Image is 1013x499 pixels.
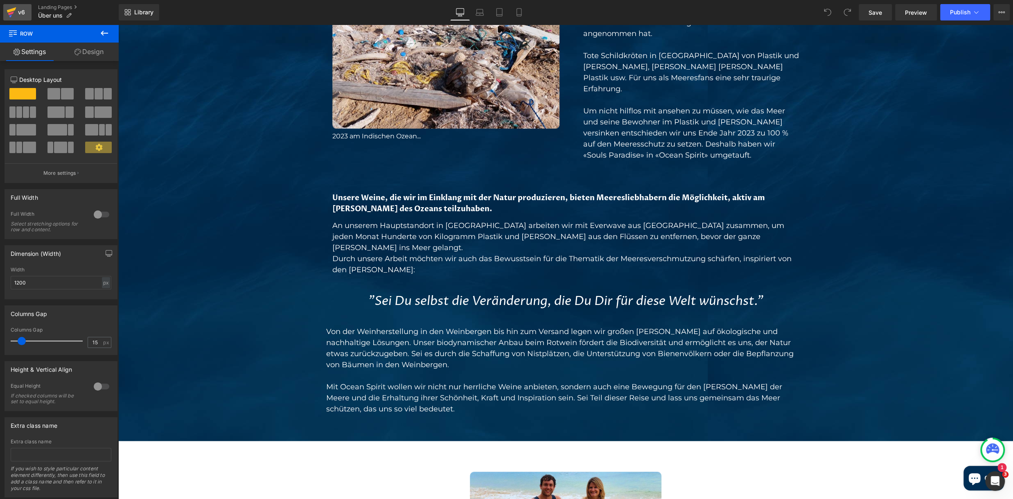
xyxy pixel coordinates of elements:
[465,81,681,136] p: Um nicht hilflos mit ansehen zu müssen, wie das Meer und seine Bewohner im Plastik und [PERSON_NA...
[509,4,529,20] a: Mobile
[16,7,27,18] div: v6
[11,246,61,257] div: Dimension (Width)
[103,340,110,345] span: px
[993,4,1010,20] button: More
[940,4,990,20] button: Publish
[5,163,117,183] button: More settings
[490,4,509,20] a: Tablet
[59,43,119,61] a: Design
[11,221,84,233] div: Select stretching options for row and content.
[11,393,84,404] div: If checked columns will be set to equal height.
[11,439,111,445] div: Extra class name
[465,26,681,70] p: Tote Schildkröten in [GEOGRAPHIC_DATA] von Plastik und [PERSON_NAME], [PERSON_NAME] [PERSON_NAME]...
[950,9,970,16] span: Publish
[11,75,111,84] p: Desktop Layout
[11,306,47,317] div: Columns Gap
[208,357,687,401] p: Mit Ocean Spirit wollen wir nicht nur herrliche Weine anbieten, sondern auch eine Bewegung für de...
[102,277,110,288] div: px
[11,361,72,373] div: Height & Vertical Align
[214,196,681,229] p: An unserem Hauptstandort in [GEOGRAPHIC_DATA] arbeiten wir mit Everwave aus [GEOGRAPHIC_DATA] zus...
[11,211,86,219] div: Full Width
[134,9,153,16] span: Library
[839,4,855,20] button: Redo
[208,301,687,345] div: Von der Weinherstellung in den Weinbergen bis hin zum Versand legen wir großen [PERSON_NAME] auf ...
[1002,471,1008,478] span: 3
[38,12,63,19] span: Über uns
[11,418,57,429] div: Extra class name
[119,4,159,20] a: New Library
[11,327,111,333] div: Columns Gap
[214,229,681,251] p: Durch unsere Arbeit möchten wir auch das Bewusstsein für die Thematik der Meeresverschmutzung sch...
[450,4,470,20] a: Desktop
[11,190,38,201] div: Full Width
[38,4,119,11] a: Landing Pages
[985,471,1005,491] iframe: Intercom live chat
[43,169,76,177] p: More settings
[470,4,490,20] a: Laptop
[11,383,86,391] div: Equal Height
[3,4,32,20] a: v6
[214,107,441,117] p: 2023 am Indischen Ozean...
[11,276,111,289] input: auto
[250,268,645,285] i: "Sei Du selbst die Veränderung, die Du Dir für diese Welt wünschst."
[819,4,836,20] button: Undo
[214,168,681,190] h5: Unsere Weine, die wir im Einklang mit der Natur produzieren, bieten Meeresliebhabern die Möglichk...
[11,465,111,497] div: If you wish to style particular content element differently, then use this field to add a class n...
[11,267,111,273] div: Width
[869,8,882,17] span: Save
[8,25,90,43] span: Row
[895,4,937,20] a: Preview
[905,8,927,17] span: Preview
